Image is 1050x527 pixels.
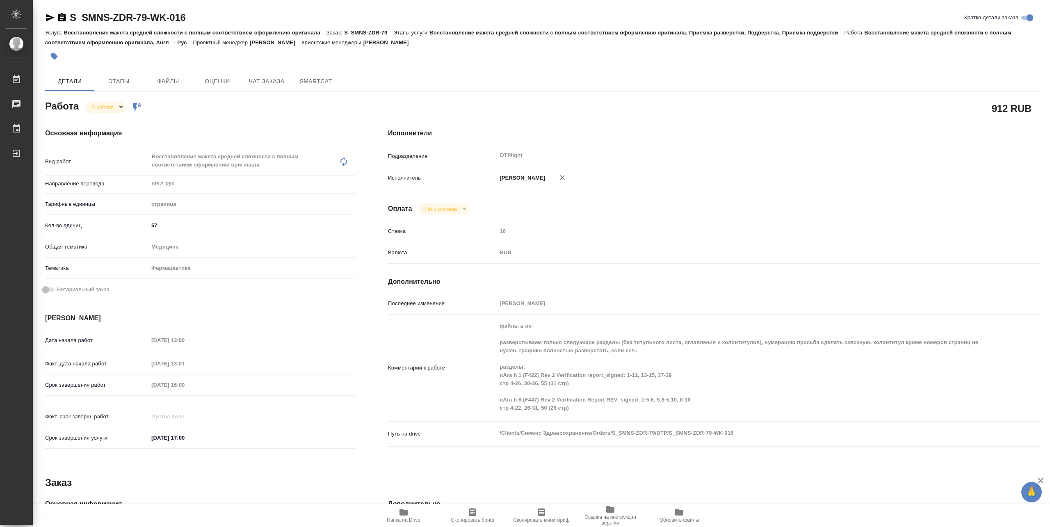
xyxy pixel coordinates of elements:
input: Пустое поле [497,225,986,237]
p: Путь на drive [388,430,497,438]
p: Клиентские менеджеры [301,39,363,46]
span: Этапы [99,76,139,87]
h2: Работа [45,98,79,113]
h2: Заказ [45,476,72,489]
span: Папка на Drive [387,517,420,523]
p: Исполнитель [388,174,497,182]
button: Обновить файлы [645,504,714,527]
span: Скопировать бриф [451,517,494,523]
button: Скопировать мини-бриф [507,504,576,527]
div: В работе [419,203,469,214]
button: Скопировать ссылку для ЯМессенджера [45,13,55,23]
h4: Оплата [388,204,412,214]
input: Пустое поле [148,358,220,370]
p: Проектный менеджер [193,39,250,46]
p: Последнее изменение [388,299,497,308]
p: Комментарий к работе [388,364,497,372]
h4: Дополнительно [388,277,1041,287]
p: Факт. срок заверш. работ [45,413,148,421]
p: Общая тематика [45,243,148,251]
p: [PERSON_NAME] [250,39,301,46]
p: Вид работ [45,157,148,166]
textarea: /Clients/Сименс Здравоохранение/Orders/S_SMNS-ZDR-79/DTP/S_SMNS-ZDR-79-WK-016 [497,426,986,440]
p: Этапы услуги [393,30,429,36]
p: Подразделение [388,152,497,160]
p: Тарифные единицы [45,200,148,208]
button: 🙏 [1021,482,1042,502]
p: Кол-во единиц [45,221,148,230]
h4: [PERSON_NAME] [45,313,355,323]
input: Пустое поле [148,334,220,346]
span: Скопировать мини-бриф [513,517,569,523]
a: S_SMNS-ZDR-79-WK-016 [70,12,186,23]
div: Медицина [148,240,355,254]
p: [PERSON_NAME] [497,174,545,182]
p: Срок завершения услуги [45,434,148,442]
button: Скопировать бриф [438,504,507,527]
button: Добавить тэг [45,47,63,65]
h4: Дополнительно [388,499,1041,509]
span: 🙏 [1025,484,1039,501]
span: Детали [50,76,89,87]
input: Пустое поле [148,379,220,391]
p: [PERSON_NAME] [363,39,415,46]
span: SmartCat [296,76,336,87]
p: Работа [845,30,865,36]
span: Кратко детали заказа [964,14,1018,22]
span: Оценки [198,76,237,87]
button: Ссылка на инструкции верстки [576,504,645,527]
input: ✎ Введи что-нибудь [148,219,355,231]
span: Обновить файлы [660,517,699,523]
p: S_SMNS-ZDR-79 [344,30,393,36]
p: Тематика [45,264,148,272]
span: Чат заказа [247,76,286,87]
span: Ссылка на инструкции верстки [581,514,640,526]
span: Файлы [148,76,188,87]
input: Пустое поле [148,411,220,422]
button: Удалить исполнителя [553,169,571,187]
div: Фармацевтика [148,261,355,275]
div: RUB [497,246,986,260]
p: Услуга [45,30,64,36]
div: страница [148,197,355,211]
h4: Исполнители [388,128,1041,138]
input: Пустое поле [497,297,986,309]
button: Папка на Drive [369,504,438,527]
textarea: файлы в ин разверстываем только следующие разделы (без титульного листа, оглавления и колонтитуло... [497,319,986,415]
h4: Основная информация [45,128,355,138]
p: Восстановление макета средней сложности с полным соответствием оформлению оригинала, Приемка разв... [429,30,844,36]
p: Срок завершения работ [45,381,148,389]
div: В работе [85,102,126,113]
button: Не оплачена [423,205,459,212]
p: Заказ: [326,30,344,36]
h2: 912 RUB [992,101,1032,115]
p: Факт. дата начала работ [45,360,148,368]
p: Ставка [388,227,497,235]
p: Восстановление макета средней сложности с полным соответствием оформлению оригинала [64,30,326,36]
p: Валюта [388,249,497,257]
p: Направление перевода [45,180,148,188]
p: Дата начала работ [45,336,148,344]
button: В работе [89,104,116,111]
button: Скопировать ссылку [57,13,67,23]
h4: Основная информация [45,499,355,509]
input: ✎ Введи что-нибудь [148,432,220,444]
span: Нотариальный заказ [57,285,109,294]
